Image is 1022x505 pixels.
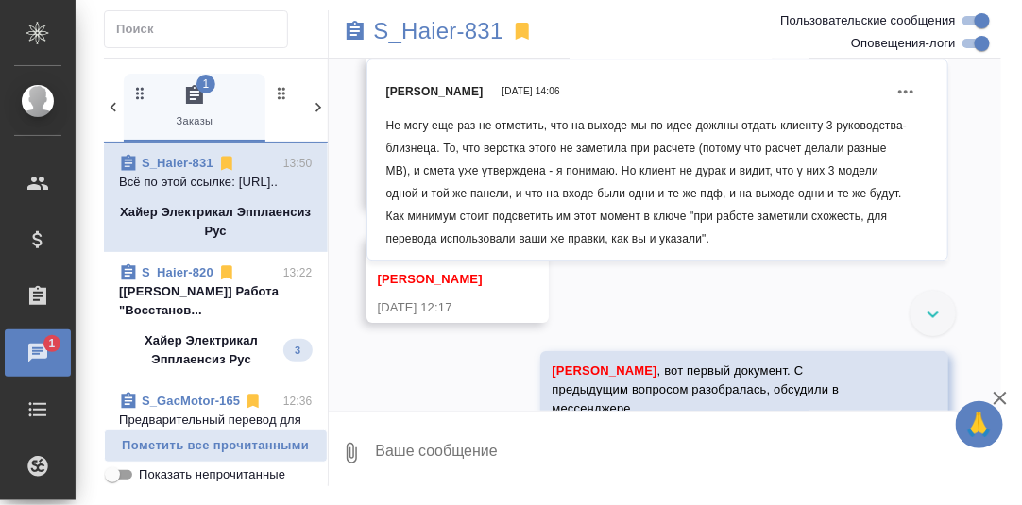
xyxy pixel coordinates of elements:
svg: Зажми и перетащи, чтобы поменять порядок вкладок [131,84,149,102]
span: Клиенты [273,84,400,130]
span: Не могу еще раз не отметить, что на выходе мы по идее дожлны отдать клиенту 3 руководства-близнец... [386,119,908,245]
div: S_Haier-83113:50Всё по этой ссылке: [URL]..Хайер Электрикал Эпплаенсиз Рус [104,143,328,252]
span: Пометить все прочитанными [114,435,317,457]
span: , вот первый документ. С предыдущим вопросом разобралась, обсудили в мессенджере. [552,363,843,415]
svg: Зажми и перетащи, чтобы поменять порядок вкладок [273,84,291,102]
span: Оповещения-логи [851,34,956,53]
svg: Отписаться [244,392,263,411]
span: 1 [37,334,66,353]
span: [PERSON_NAME] [378,272,483,286]
p: Хайер Электрикал Эпплаенсиз Рус [119,331,283,369]
span: [PERSON_NAME] [552,363,656,378]
span: 1 [196,75,215,93]
p: [[PERSON_NAME]] Работа "Восстанов... [119,282,313,320]
span: [PERSON_NAME] [386,86,484,97]
button: Действия [883,69,928,114]
p: Всё по этой ссылке: [URL].. [119,173,313,192]
span: 🙏 [963,405,996,445]
svg: Отписаться [217,154,236,173]
svg: Отписаться [217,263,236,282]
p: Хайер Электрикал Эпплаенсиз Рус [119,203,313,241]
span: Заказы [131,84,258,130]
div: [DATE] 12:17 [378,298,483,317]
a: S_Haier-831 [142,156,213,170]
p: 13:50 [283,154,313,173]
span: Пользовательские сообщения [780,11,956,30]
a: 1 [5,329,71,377]
span: Показать непрочитанные [139,465,285,484]
div: S_Haier-82013:22[[PERSON_NAME]] Работа "Восстанов...Хайер Электрикал Эпплаенсиз Рус3 [104,252,328,380]
button: 🙏 [956,401,1003,448]
a: S_Haier-831 [374,22,503,41]
p: 13:22 [283,263,313,282]
div: S_GacMotor-16512:36Предварительный перевод для проекта S_Ga...ООО "ГАК МОТОР РУС" [104,380,328,490]
span: 3 [283,341,312,360]
input: Поиск [116,16,287,42]
a: S_GacMotor-165 [142,394,240,408]
a: S_Haier-820 [142,265,213,279]
button: Пометить все прочитанными [104,429,328,463]
p: Предварительный перевод для проекта S_Ga... [119,411,313,448]
span: [DATE] 14:06 [502,87,559,96]
p: 12:36 [283,392,313,411]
